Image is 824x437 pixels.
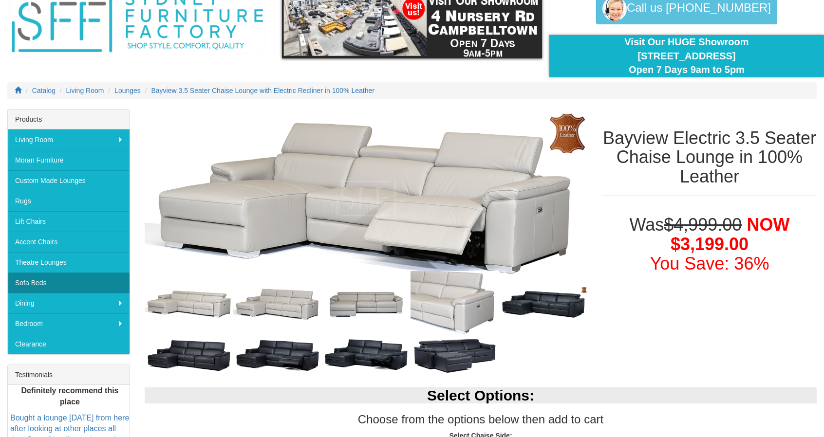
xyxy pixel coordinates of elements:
[8,170,130,191] a: Custom Made Lounges
[32,87,56,94] a: Catalog
[114,87,141,94] a: Lounges
[145,413,817,426] h3: Choose from the options below then add to cart
[8,334,130,354] a: Clearance
[8,150,130,170] a: Moran Furniture
[8,293,130,313] a: Dining
[8,211,130,232] a: Lift Chairs
[8,273,130,293] a: Sofa Beds
[664,215,742,235] del: $4,999.00
[650,254,769,273] font: You Save: 36%
[427,387,534,403] b: Select Options:
[557,35,817,77] div: Visit Our HUGE Showroom [STREET_ADDRESS] Open 7 Days 9am to 5pm
[66,87,104,94] a: Living Room
[21,386,118,406] b: Definitely recommend this place
[602,128,817,186] h1: Bayview Electric 3.5 Seater Chaise Lounge in 100% Leather
[8,252,130,273] a: Theatre Lounges
[602,215,817,273] h1: Was
[8,109,130,129] div: Products
[8,232,130,252] a: Accent Chairs
[8,365,130,385] div: Testimonials
[8,129,130,150] a: Living Room
[8,191,130,211] a: Rugs
[671,215,789,254] span: NOW $3,199.00
[8,313,130,334] a: Bedroom
[151,87,375,94] a: Bayview 3.5 Seater Chaise Lounge with Electric Recliner in 100% Leather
